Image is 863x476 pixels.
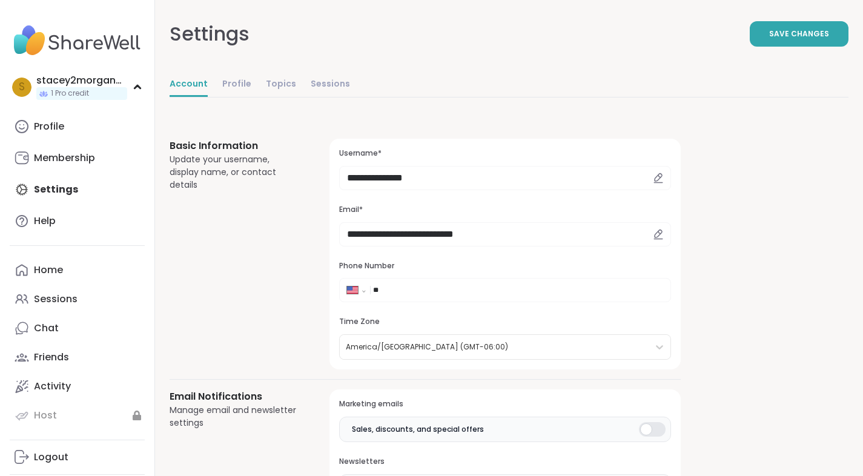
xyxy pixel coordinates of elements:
a: Sessions [311,73,350,97]
a: Profile [10,112,145,141]
a: Topics [266,73,296,97]
a: Account [170,73,208,97]
div: Settings [170,19,250,48]
a: Friends [10,343,145,372]
h3: Marketing emails [339,399,671,409]
div: Host [34,409,57,422]
div: Help [34,214,56,228]
div: Update your username, display name, or contact details [170,153,300,191]
div: Membership [34,151,95,165]
h3: Newsletters [339,457,671,467]
div: stacey2morgan22 [36,74,127,87]
span: Save Changes [769,28,829,39]
button: Save Changes [750,21,848,47]
h3: Time Zone [339,317,671,327]
a: Sessions [10,285,145,314]
h3: Username* [339,148,671,159]
span: s [19,79,25,95]
a: Profile [222,73,251,97]
h3: Email* [339,205,671,215]
div: Manage email and newsletter settings [170,404,300,429]
h3: Phone Number [339,261,671,271]
span: Sales, discounts, and special offers [352,424,484,435]
div: Chat [34,322,59,335]
div: Home [34,263,63,277]
a: Membership [10,144,145,173]
div: Logout [34,451,68,464]
a: Host [10,401,145,430]
h3: Basic Information [170,139,300,153]
div: Profile [34,120,64,133]
div: Friends [34,351,69,364]
a: Help [10,207,145,236]
img: ShareWell Nav Logo [10,19,145,62]
span: 1 Pro credit [51,88,89,99]
h3: Email Notifications [170,389,300,404]
a: Chat [10,314,145,343]
div: Sessions [34,293,78,306]
a: Logout [10,443,145,472]
a: Home [10,256,145,285]
a: Activity [10,372,145,401]
div: Activity [34,380,71,393]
